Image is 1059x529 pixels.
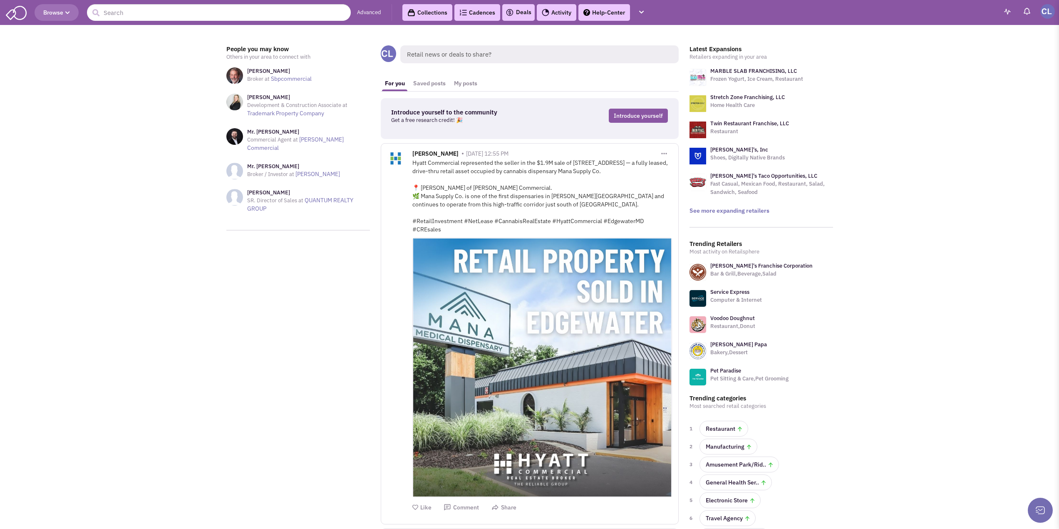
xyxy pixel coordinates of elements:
a: [PERSON_NAME] Commercial [247,136,344,151]
p: Most searched retail categories [689,402,833,410]
a: [PERSON_NAME] [295,170,340,178]
span: Broker / Investor at [247,171,294,178]
a: My posts [450,76,481,91]
span: Retail news or deals to share? [400,45,679,63]
img: logo [689,95,706,112]
a: Travel Agency [699,510,756,526]
img: logo [689,69,706,86]
a: See more expanding retailers [689,207,769,214]
a: General Health Ser.. [699,474,772,490]
a: Electronic Store [699,492,761,508]
a: [PERSON_NAME]'s Franchise Corporation [710,262,813,269]
img: logo [689,148,706,164]
p: Most activity on Retailsphere [689,248,833,256]
p: Bar & Grill,Beverage,Salad [710,270,813,278]
span: 5 [689,496,694,504]
a: Stretch Zone Franchising, LLC [710,94,785,101]
a: Advanced [357,9,381,17]
img: help.png [583,9,590,16]
h3: Introduce yourself to the community [391,109,548,116]
p: Frozen Yogurt, Ice Cream, Restaurant [710,75,803,83]
div: Hyatt Commercial represented the seller in the $1.9M sale of [STREET_ADDRESS] — a fully leased, d... [412,159,672,233]
button: Browse [35,4,79,21]
p: Retailers expanding in your area [689,53,833,61]
a: Introduce yourself [609,109,668,123]
h3: [PERSON_NAME] [247,94,370,101]
h3: [PERSON_NAME] [247,189,370,196]
a: Voodoo Doughnut [710,315,755,322]
img: Colton Love [1040,4,1055,19]
p: Others in your area to connect with [226,53,370,61]
span: SR. Director of Sales at [247,197,303,204]
a: [PERSON_NAME]'s, Inc [710,146,768,153]
img: icon-deals.svg [506,7,514,17]
a: QUANTUM REALTY GROUP [247,196,353,212]
img: Activity.png [542,9,549,16]
a: Trademark Property Company [247,109,324,117]
h3: Trending Retailers [689,240,833,248]
a: Twin Restaurant Franchise, LLC [710,120,789,127]
a: Restaurant [699,421,748,437]
img: icon-collection-lavender-black.svg [407,9,415,17]
p: Shoes, Digitally Native Brands [710,154,785,162]
h3: People you may know [226,45,370,53]
a: Pet Paradise [710,367,741,374]
span: Development & Construction Associate at [247,102,347,109]
input: Search [87,4,351,21]
img: SmartAdmin [6,4,27,20]
img: NoImageAvailable1.jpg [226,163,243,179]
span: Commercial Agent at [247,136,298,143]
a: Activity [537,4,576,21]
a: Help-Center [578,4,630,21]
a: Manufacturing [699,439,757,454]
a: [PERSON_NAME]'s Taco Opportunities, LLC [710,172,817,179]
span: 2 [689,442,694,451]
p: Home Health Care [710,101,785,109]
span: [PERSON_NAME] [412,150,459,159]
a: Sbpcommercial [271,75,312,82]
p: Computer & Internet [710,296,762,304]
h3: [PERSON_NAME] [247,67,312,75]
a: Cadences [454,4,500,21]
img: logo [689,122,706,138]
p: Restaurant,Donut [710,322,755,330]
a: Deals [506,7,531,17]
img: Cadences_logo.png [459,10,467,15]
button: Share [491,504,516,512]
img: logo [689,174,706,191]
p: Restaurant [710,127,789,136]
h3: Trending categories [689,395,833,402]
a: Amusement Park/Rid.. [699,457,779,472]
button: Comment [444,504,479,512]
a: [PERSON_NAME] Papa [710,341,767,348]
span: Broker at [247,75,270,82]
a: Saved posts [409,76,450,91]
p: Fast Casual, Mexican Food, Restaurant, Salad, Sandwich, Seafood [710,180,833,196]
span: Like [420,504,432,511]
h3: Mr. [PERSON_NAME] [247,163,340,170]
span: 6 [689,514,694,522]
a: Service Express [710,288,749,296]
img: www.voodoodoughnut.com [689,316,706,333]
p: Get a free research credit! 🎉 [391,116,548,124]
img: NoImageAvailable1.jpg [226,189,243,206]
span: Browse [43,9,70,16]
a: For you [381,76,409,91]
span: 1 [689,425,694,433]
h3: Mr. [PERSON_NAME] [247,128,370,136]
p: Bakery,Dessert [710,348,767,357]
h3: Latest Expansions [689,45,833,53]
span: [DATE] 12:55 PM [466,150,508,157]
a: MARBLE SLAB FRANCHISING, LLC [710,67,797,75]
p: Pet Sitting & Care,Pet Grooming [710,375,789,383]
span: 3 [689,460,694,469]
button: Like [412,504,432,512]
span: 4 [689,478,694,487]
a: Collections [402,4,452,21]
